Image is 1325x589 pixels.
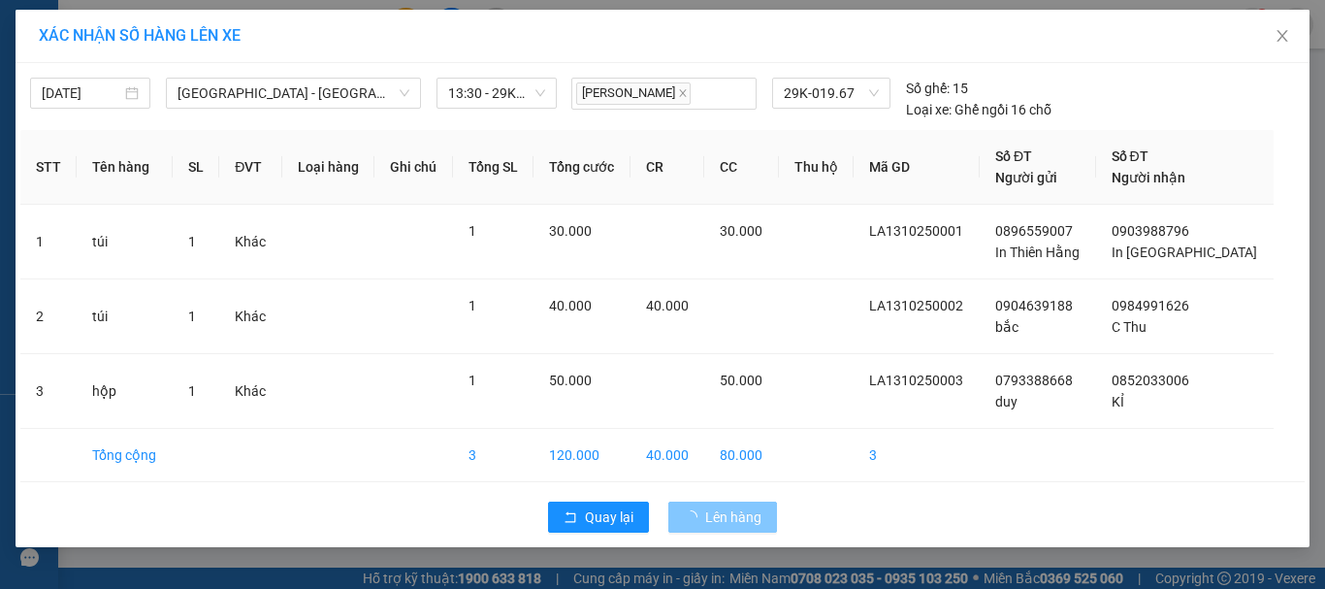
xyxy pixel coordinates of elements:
[20,354,77,429] td: 3
[469,373,476,388] span: 1
[678,88,688,98] span: close
[219,205,281,279] td: Khác
[1112,170,1185,185] span: Người nhận
[995,319,1018,335] span: bắc
[779,130,854,205] th: Thu hộ
[630,429,704,482] td: 40.000
[188,234,196,249] span: 1
[995,170,1057,185] span: Người gửi
[453,130,534,205] th: Tổng SL
[399,87,410,99] span: down
[548,502,649,533] button: rollbackQuay lại
[869,223,963,239] span: LA1310250001
[784,79,879,108] span: 29K-019.67
[20,130,77,205] th: STT
[1112,148,1148,164] span: Số ĐT
[704,130,778,205] th: CC
[120,16,266,79] strong: CHUYỂN PHÁT NHANH VIP ANH HUY
[906,78,968,99] div: 15
[178,79,409,108] span: Hà Nội - Hải Phòng
[282,130,375,205] th: Loại hàng
[906,78,950,99] span: Số ghế:
[720,223,762,239] span: 30.000
[77,205,173,279] td: túi
[77,429,173,482] td: Tổng cộng
[585,507,633,528] span: Quay lại
[448,79,545,108] span: 13:30 - 29K-019.67
[20,279,77,354] td: 2
[668,502,777,533] button: Lên hàng
[374,130,452,205] th: Ghi chú
[20,205,77,279] td: 1
[995,394,1018,409] span: duy
[995,298,1073,313] span: 0904639188
[77,279,173,354] td: túi
[110,83,277,152] span: Chuyển phát nhanh: [GEOGRAPHIC_DATA] - [GEOGRAPHIC_DATA]
[219,130,281,205] th: ĐVT
[854,130,980,205] th: Mã GD
[219,354,281,429] td: Khác
[188,309,196,324] span: 1
[9,77,108,176] img: logo
[549,223,592,239] span: 30.000
[995,373,1073,388] span: 0793388668
[533,429,630,482] td: 120.000
[720,373,762,388] span: 50.000
[188,383,196,399] span: 1
[77,130,173,205] th: Tên hàng
[1112,223,1189,239] span: 0903988796
[549,373,592,388] span: 50.000
[576,82,691,105] span: [PERSON_NAME]
[1275,28,1290,44] span: close
[1255,10,1309,64] button: Close
[630,130,704,205] th: CR
[906,99,952,120] span: Loại xe:
[1112,298,1189,313] span: 0984991626
[869,298,963,313] span: LA1310250002
[646,298,689,313] span: 40.000
[564,510,577,526] span: rollback
[39,26,241,45] span: XÁC NHẬN SỐ HÀNG LÊN XE
[995,245,1080,260] span: In Thiên Hằng
[1112,394,1124,409] span: KỈ
[704,429,778,482] td: 80.000
[684,510,705,524] span: loading
[1112,373,1189,388] span: 0852033006
[995,148,1032,164] span: Số ĐT
[469,298,476,313] span: 1
[906,99,1051,120] div: Ghế ngồi 16 chỗ
[533,130,630,205] th: Tổng cước
[469,223,476,239] span: 1
[1112,245,1257,260] span: In [GEOGRAPHIC_DATA]
[42,82,121,104] input: 13/10/2025
[173,130,219,205] th: SL
[869,373,963,388] span: LA1310250003
[1112,319,1147,335] span: C Thu
[453,429,534,482] td: 3
[219,279,281,354] td: Khác
[77,354,173,429] td: hộp
[854,429,980,482] td: 3
[705,507,761,528] span: Lên hàng
[995,223,1073,239] span: 0896559007
[549,298,592,313] span: 40.000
